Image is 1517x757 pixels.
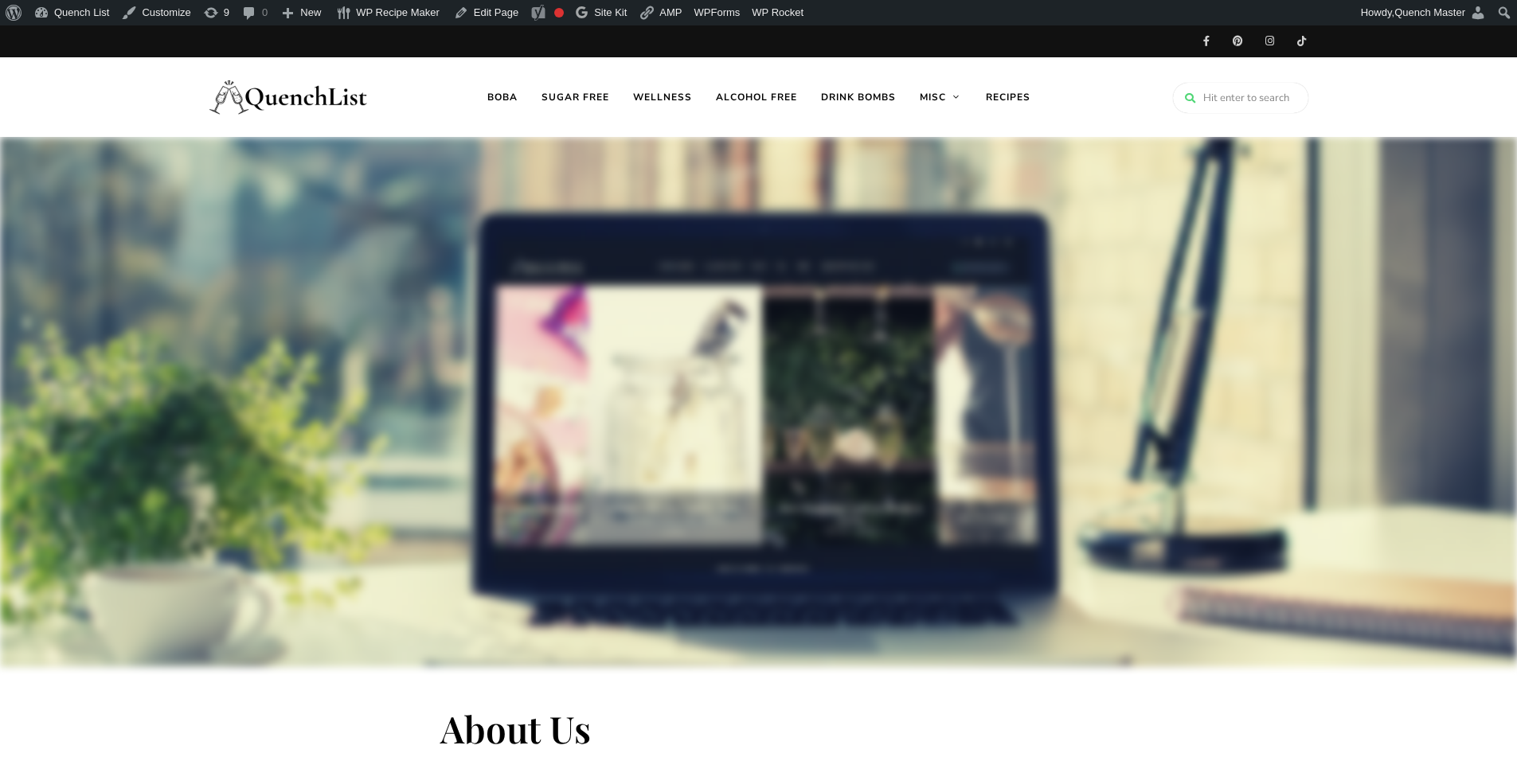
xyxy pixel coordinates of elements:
a: Wellness [621,57,704,137]
span: Site Kit [594,6,627,18]
a: Recipes [974,57,1042,137]
a: Facebook [1191,25,1222,57]
a: Misc [908,57,974,137]
a: Drink Bombs [809,57,908,137]
input: Hit enter to search [1173,83,1308,113]
a: Pinterest [1222,25,1254,57]
a: Instagram [1254,25,1286,57]
a: Sugar free [530,57,621,137]
span: Quench Master [1394,6,1465,18]
a: Alcohol free [704,57,809,137]
a: Boba [475,57,530,137]
a: TikTok [1286,25,1318,57]
img: Quench List [209,65,369,129]
h1: About Us [440,707,1077,751]
div: Focus keyphrase not set [554,8,564,18]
